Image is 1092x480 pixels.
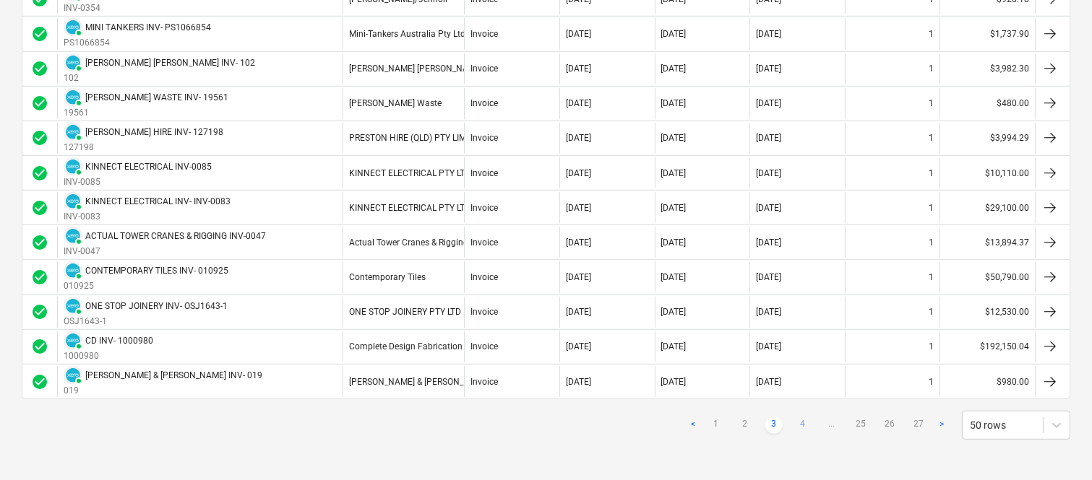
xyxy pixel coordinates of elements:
[349,168,543,178] div: KINNECT ELECTRICAL PTY LTD (GST from [DATE])
[566,237,591,248] div: [DATE]
[1020,411,1092,480] iframe: Chat Widget
[66,194,80,209] img: xero.svg
[566,272,591,282] div: [DATE]
[940,53,1035,84] div: $3,982.30
[31,303,48,320] div: Invoice was approved
[349,377,533,387] div: [PERSON_NAME] & [PERSON_NAME] (GST Free)
[31,129,48,147] span: check_circle
[661,377,687,387] div: [DATE]
[756,377,781,387] div: [DATE]
[756,341,781,352] div: [DATE]
[349,203,543,213] div: KINNECT ELECTRICAL PTY LTD (GST from [DATE])
[349,133,484,143] div: PRESTON HIRE (QLD) PTY LIMITED
[66,333,80,348] img: xero.svg
[64,18,82,37] div: Invoice has been synced with Xero and its status is currently PAID
[349,272,426,282] div: Contemporary Tiles
[31,234,48,251] span: check_circle
[31,338,48,355] span: check_circle
[566,29,591,39] div: [DATE]
[85,266,228,276] div: CONTEMPORARY TILES INV- 010925
[31,373,48,390] span: check_circle
[661,98,687,108] div: [DATE]
[929,272,934,282] div: 1
[470,168,498,178] div: Invoice
[85,231,266,241] div: ACTUAL TOWER CRANES & RIGGING INV-0047
[940,192,1035,223] div: $29,100.00
[64,53,82,72] div: Invoice has been synced with Xero and its status is currently PAID
[64,141,223,154] p: 127198
[756,64,781,74] div: [DATE]
[31,373,48,390] div: Invoice was approved
[929,64,934,74] div: 1
[940,227,1035,258] div: $13,894.37
[661,203,687,213] div: [DATE]
[85,301,228,311] div: ONE STOP JOINERY INV- OSJ1643-1
[756,237,781,248] div: [DATE]
[31,199,48,217] div: Invoice was approved
[31,303,48,320] span: check_circle
[661,341,687,352] div: [DATE]
[661,237,687,248] div: [DATE]
[31,60,48,77] div: Invoice was approved
[940,157,1035,188] div: $10,110.00
[566,203,591,213] div: [DATE]
[85,162,212,172] div: KINNECT ELECTRICAL INV-0085
[823,416,841,434] span: ...
[64,72,255,84] p: 102
[64,315,228,328] p: OSJ1643-1
[85,127,223,137] div: [PERSON_NAME] HIRE INV- 127198
[64,331,82,350] div: Invoice has been synced with Xero and its status is currently PAID
[852,416,869,434] a: Page 25
[85,336,153,346] div: CD INV- 1000980
[31,269,48,286] span: check_circle
[566,133,591,143] div: [DATE]
[85,370,262,380] div: [PERSON_NAME] & [PERSON_NAME] INV- 019
[566,168,591,178] div: [DATE]
[66,90,80,105] img: xero.svg
[64,37,211,49] p: PS1066854
[66,368,80,383] img: xero.svg
[66,229,80,243] img: xero.svg
[881,416,898,434] a: Page 26
[756,133,781,143] div: [DATE]
[64,297,82,315] div: Invoice has been synced with Xero and its status is currently PAID
[64,176,212,188] p: INV-0085
[31,234,48,251] div: Invoice was approved
[64,192,82,211] div: Invoice has been synced with Xero and its status is currently PAID
[64,261,82,280] div: Invoice has been synced with Xero and its status is currently PAID
[349,307,461,317] div: ONE STOP JOINERY PTY LTD
[940,366,1035,397] div: $980.00
[470,29,498,39] div: Invoice
[470,98,498,108] div: Invoice
[31,60,48,77] span: check_circle
[566,64,591,74] div: [DATE]
[756,168,781,178] div: [DATE]
[566,98,591,108] div: [DATE]
[64,88,82,107] div: Invoice has been synced with Xero and its status is currently PAID
[64,107,228,119] p: 19561
[64,385,262,397] p: 019
[31,25,48,43] div: Invoice was approved
[64,123,82,141] div: Invoice has been synced with Xero and its status is currently PAID
[929,341,934,352] div: 1
[349,64,483,74] div: [PERSON_NAME] [PERSON_NAME]
[661,272,687,282] div: [DATE]
[66,56,80,70] img: xero.svg
[566,307,591,317] div: [DATE]
[929,307,934,317] div: 1
[756,98,781,108] div: [DATE]
[66,263,80,278] img: xero.svg
[349,237,468,248] div: Actual Tower Cranes & Rigging
[31,129,48,147] div: Invoice was approved
[661,64,687,74] div: [DATE]
[470,237,498,248] div: Invoice
[470,377,498,387] div: Invoice
[566,377,591,387] div: [DATE]
[929,203,934,213] div: 1
[31,95,48,112] span: check_circle
[31,338,48,355] div: Invoice was approved
[64,227,82,245] div: Invoice has been synced with Xero and its status is currently PAID
[31,269,48,286] div: Invoice was approved
[64,350,153,362] p: 1000980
